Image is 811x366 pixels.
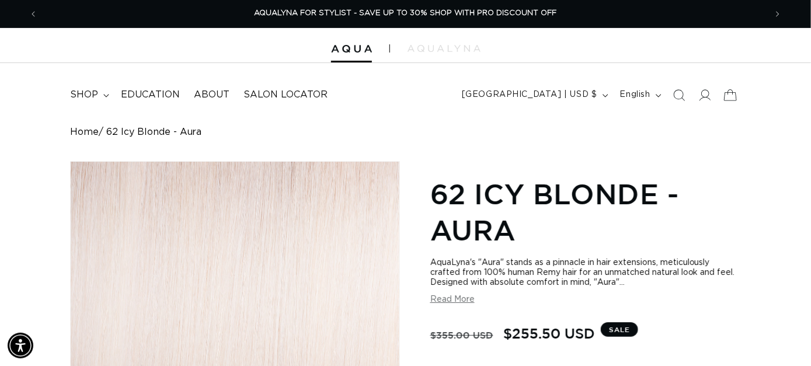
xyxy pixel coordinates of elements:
span: Sale [601,322,638,337]
span: About [194,89,229,101]
img: aqualyna.com [408,45,481,52]
span: Salon Locator [243,89,328,101]
summary: Search [666,82,692,108]
span: 62 Icy Blonde - Aura [106,127,202,138]
span: [GEOGRAPHIC_DATA] | USD $ [462,89,597,101]
img: Aqua Hair Extensions [331,45,372,53]
div: AquaLyna's "Aura" stands as a pinnacle in hair extensions, meticulously crafted from 100% human R... [430,258,741,288]
button: Read More [430,295,475,305]
span: $255.50 USD [503,322,595,344]
button: [GEOGRAPHIC_DATA] | USD $ [455,84,613,106]
span: AQUALYNA FOR STYLIST - SAVE UP TO 30% SHOP WITH PRO DISCOUNT OFF [255,9,557,17]
div: Accessibility Menu [8,333,33,358]
s: $355.00 USD [430,324,493,346]
h1: 62 Icy Blonde - Aura [430,176,741,249]
a: Salon Locator [236,82,335,108]
iframe: Chat Widget [753,310,811,366]
summary: shop [63,82,114,108]
nav: breadcrumbs [70,127,741,138]
button: Previous announcement [20,3,46,25]
a: Education [114,82,187,108]
span: Education [121,89,180,101]
button: Next announcement [765,3,791,25]
button: English [613,84,666,106]
a: About [187,82,236,108]
span: English [620,89,650,101]
a: Home [70,127,99,138]
span: shop [70,89,98,101]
